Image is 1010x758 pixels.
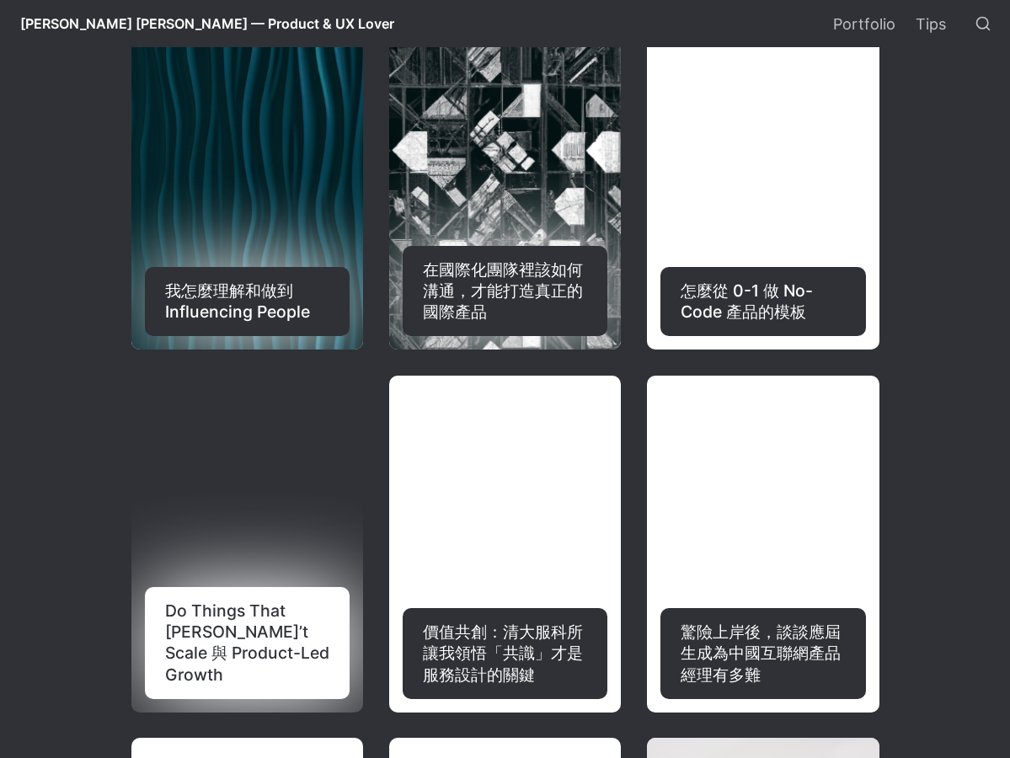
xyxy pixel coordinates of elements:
a: 驚險上岸後，談談應屆生成為中國互聯網產品經理有多難 [647,376,879,713]
a: Do Things That [PERSON_NAME]’t Scale 與 Product-Led Growth [131,376,364,713]
a: 我怎麼理解和做到 Influencing People [131,13,364,350]
a: 價值共創：清大服科所讓我領悟「共識」才是服務設計的關鍵 [389,376,622,713]
span: [PERSON_NAME] [PERSON_NAME] — Product & UX Lover [20,15,394,32]
a: 怎麼從 0-1 做 No-Code 產品的模板 [647,13,879,350]
a: 在國際化團隊裡該如何溝通，才能打造真正的國際產品 [389,13,622,350]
